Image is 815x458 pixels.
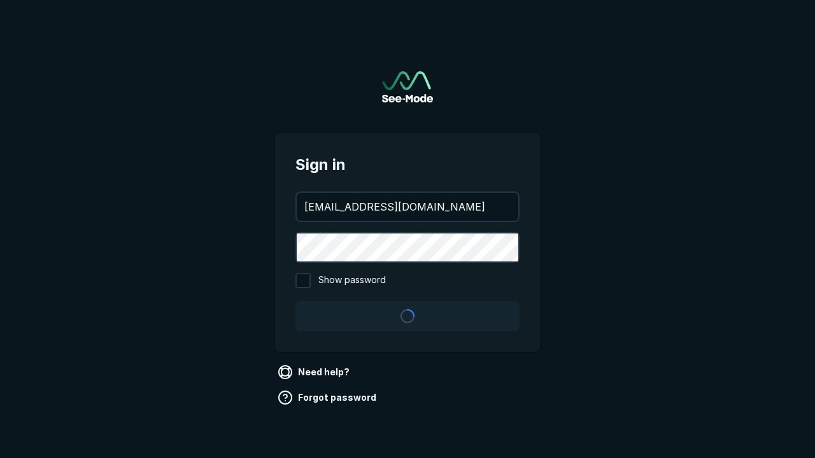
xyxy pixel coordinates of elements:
span: Sign in [295,153,520,176]
input: your@email.com [297,193,518,221]
a: Go to sign in [382,71,433,102]
span: Show password [318,273,386,288]
a: Need help? [275,362,355,382]
img: See-Mode Logo [382,71,433,102]
a: Forgot password [275,387,381,408]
